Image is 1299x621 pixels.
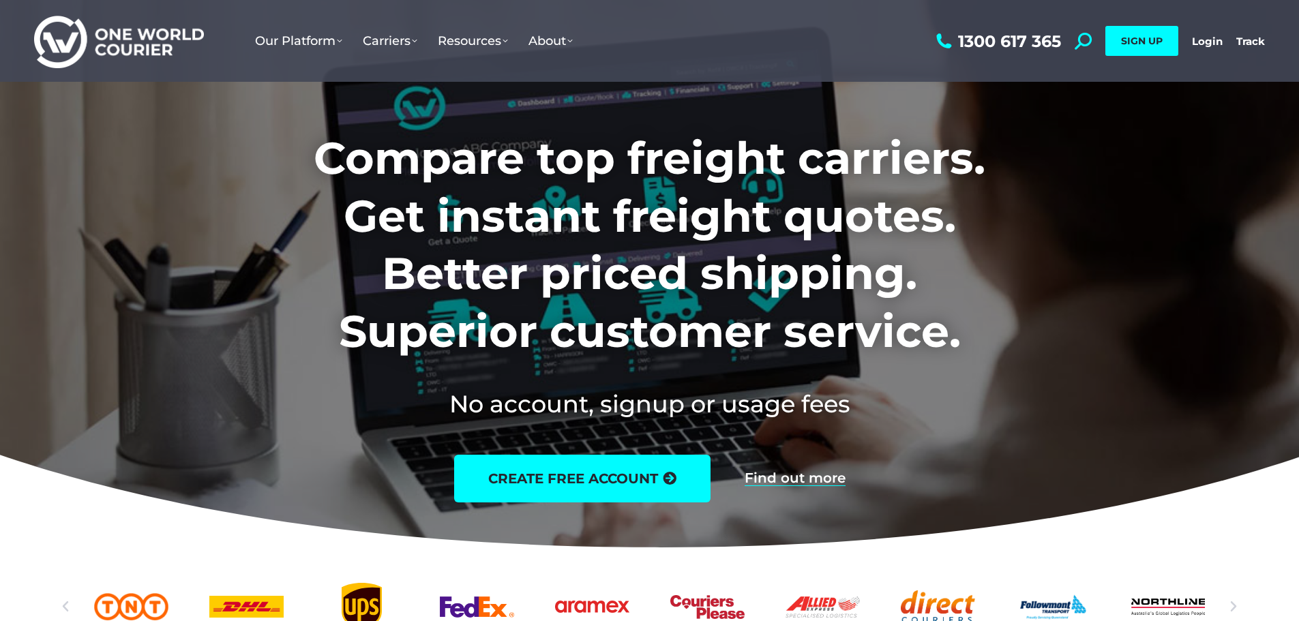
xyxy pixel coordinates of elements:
a: 1300 617 365 [933,33,1061,50]
span: Carriers [363,33,417,48]
img: One World Courier [34,14,204,69]
a: Our Platform [245,20,353,62]
a: create free account [454,455,711,502]
a: Resources [428,20,518,62]
span: About [528,33,573,48]
a: Find out more [745,471,846,486]
a: About [518,20,583,62]
span: Resources [438,33,508,48]
h1: Compare top freight carriers. Get instant freight quotes. Better priced shipping. Superior custom... [224,130,1075,360]
a: Track [1236,35,1265,48]
a: SIGN UP [1105,26,1178,56]
a: Carriers [353,20,428,62]
h2: No account, signup or usage fees [224,387,1075,421]
span: Our Platform [255,33,342,48]
span: SIGN UP [1121,35,1163,47]
a: Login [1192,35,1223,48]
